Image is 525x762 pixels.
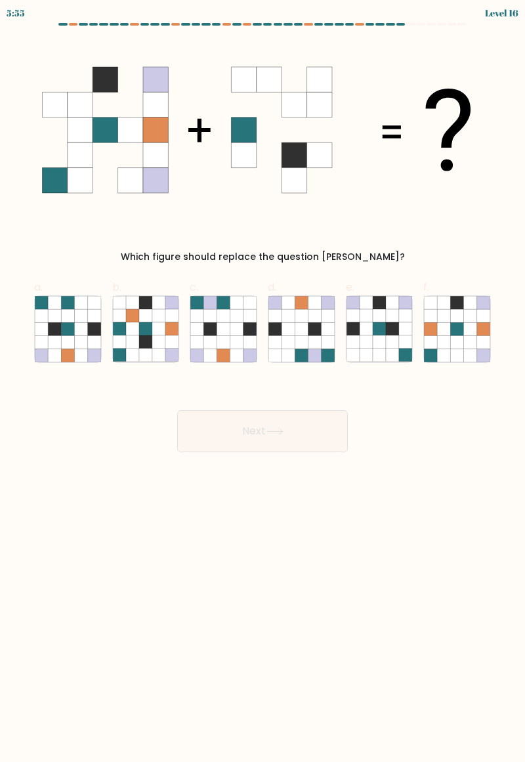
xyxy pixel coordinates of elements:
span: f. [423,280,429,295]
span: d. [268,280,276,295]
span: e. [346,280,354,295]
button: Next [177,410,348,452]
span: a. [34,280,43,295]
div: Which figure should replace the question [PERSON_NAME]? [42,250,483,264]
span: c. [190,280,198,295]
span: b. [112,280,121,295]
div: Level 16 [485,6,518,20]
div: 5:55 [7,6,25,20]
